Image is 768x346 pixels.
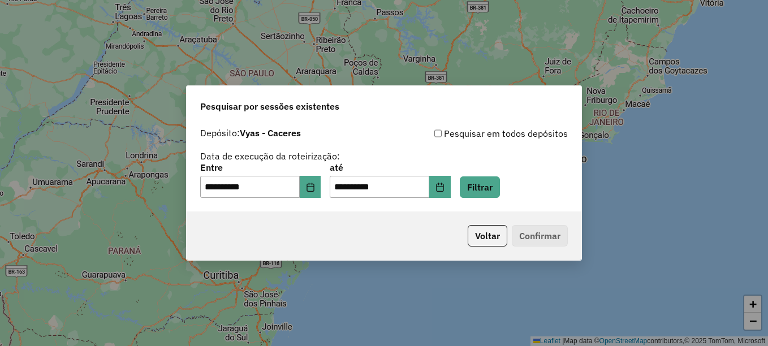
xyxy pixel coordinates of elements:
[460,176,500,198] button: Filtrar
[384,127,568,140] div: Pesquisar em todos depósitos
[200,126,301,140] label: Depósito:
[200,149,340,163] label: Data de execução da roteirização:
[300,176,321,198] button: Choose Date
[240,127,301,139] strong: Vyas - Caceres
[200,161,321,174] label: Entre
[330,161,450,174] label: até
[468,225,507,246] button: Voltar
[429,176,451,198] button: Choose Date
[200,100,339,113] span: Pesquisar por sessões existentes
